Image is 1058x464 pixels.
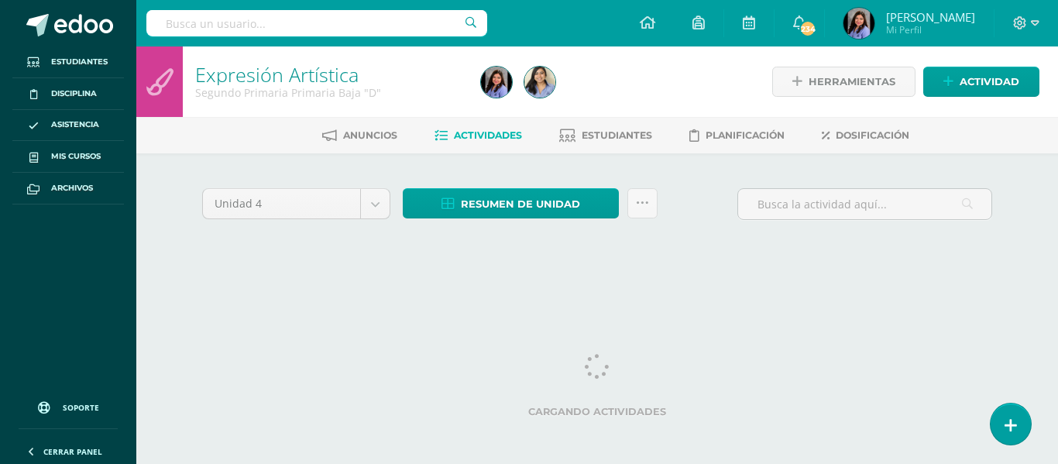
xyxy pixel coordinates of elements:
img: 076ad1a8af4cec2787c2d777532ffd42.png [524,67,555,98]
span: Soporte [63,402,99,413]
h1: Expresión Artística [195,64,462,85]
a: Herramientas [772,67,915,97]
span: Cerrar panel [43,446,102,457]
span: Actividad [960,67,1019,96]
span: [PERSON_NAME] [886,9,975,25]
img: c580aee1216be0e0dcafce2c1465d56d.png [481,67,512,98]
span: Unidad 4 [215,189,349,218]
span: Disciplina [51,88,97,100]
input: Busca un usuario... [146,10,487,36]
a: Resumen de unidad [403,188,619,218]
span: Dosificación [836,129,909,141]
a: Actividad [923,67,1039,97]
a: Actividades [435,123,522,148]
a: Estudiantes [12,46,124,78]
span: Planificación [706,129,785,141]
span: Resumen de unidad [461,190,580,218]
a: Estudiantes [559,123,652,148]
span: Archivos [51,182,93,194]
span: 234 [799,20,816,37]
div: Segundo Primaria Primaria Baja 'D' [195,85,462,100]
a: Dosificación [822,123,909,148]
a: Archivos [12,173,124,205]
a: Asistencia [12,110,124,142]
a: Anuncios [322,123,397,148]
input: Busca la actividad aquí... [738,189,991,219]
label: Cargando actividades [202,406,992,418]
span: Anuncios [343,129,397,141]
span: Mis cursos [51,150,101,163]
a: Soporte [19,387,118,424]
span: Herramientas [809,67,895,96]
span: Asistencia [51,119,99,131]
img: c580aee1216be0e0dcafce2c1465d56d.png [843,8,874,39]
span: Estudiantes [51,56,108,68]
span: Actividades [454,129,522,141]
a: Expresión Artística [195,61,359,88]
span: Mi Perfil [886,23,975,36]
span: Estudiantes [582,129,652,141]
a: Unidad 4 [203,189,390,218]
a: Disciplina [12,78,124,110]
a: Planificación [689,123,785,148]
a: Mis cursos [12,141,124,173]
